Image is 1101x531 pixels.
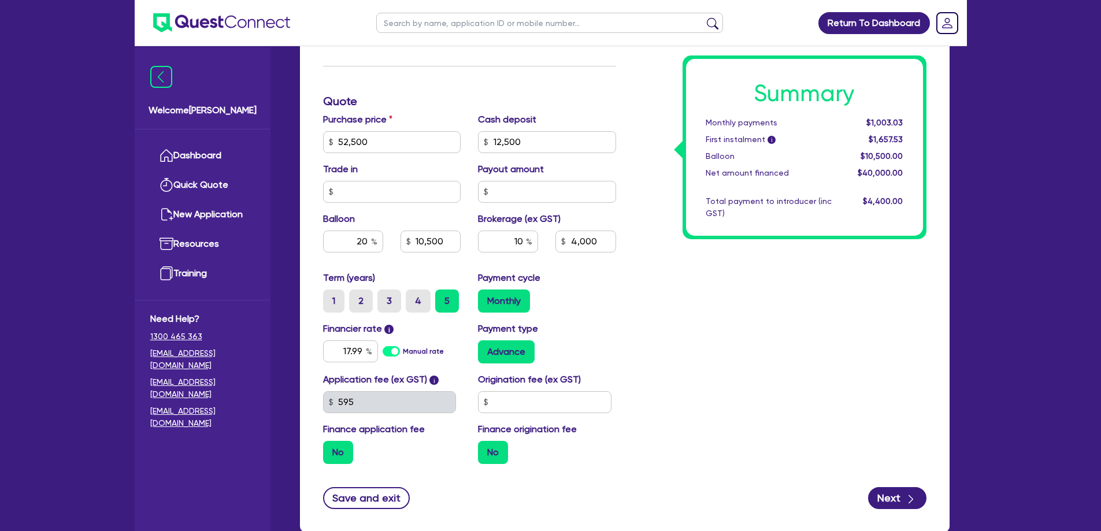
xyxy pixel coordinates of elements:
[150,312,255,326] span: Need Help?
[323,322,394,336] label: Financier rate
[478,271,540,285] label: Payment cycle
[478,422,577,436] label: Finance origination fee
[478,340,535,363] label: Advance
[697,117,840,129] div: Monthly payments
[376,13,723,33] input: Search by name, application ID or mobile number...
[160,237,173,251] img: resources
[150,170,255,200] a: Quick Quote
[349,289,373,313] label: 2
[435,289,459,313] label: 5
[697,167,840,179] div: Net amount financed
[160,207,173,221] img: new-application
[403,346,444,357] label: Manual rate
[478,322,538,336] label: Payment type
[384,325,394,334] span: i
[697,195,840,220] div: Total payment to introducer (inc GST)
[478,212,561,226] label: Brokerage (ex GST)
[323,113,392,127] label: Purchase price
[697,133,840,146] div: First instalment
[150,259,255,288] a: Training
[150,376,255,400] a: [EMAIL_ADDRESS][DOMAIN_NAME]
[932,8,962,38] a: Dropdown toggle
[478,289,530,313] label: Monthly
[150,200,255,229] a: New Application
[406,289,431,313] label: 4
[150,347,255,372] a: [EMAIL_ADDRESS][DOMAIN_NAME]
[150,66,172,88] img: icon-menu-close
[706,80,903,107] h1: Summary
[149,103,257,117] span: Welcome [PERSON_NAME]
[869,135,903,144] span: $1,657.53
[861,151,903,161] span: $10,500.00
[323,441,353,464] label: No
[160,266,173,280] img: training
[160,178,173,192] img: quick-quote
[858,168,903,177] span: $40,000.00
[323,373,427,387] label: Application fee (ex GST)
[697,150,840,162] div: Balloon
[323,271,375,285] label: Term (years)
[478,441,508,464] label: No
[150,405,255,429] a: [EMAIL_ADDRESS][DOMAIN_NAME]
[478,113,536,127] label: Cash deposit
[150,229,255,259] a: Resources
[323,94,616,108] h3: Quote
[866,118,903,127] span: $1,003.03
[150,141,255,170] a: Dashboard
[323,289,344,313] label: 1
[818,12,930,34] a: Return To Dashboard
[153,13,290,32] img: quest-connect-logo-blue
[323,212,355,226] label: Balloon
[323,422,425,436] label: Finance application fee
[377,289,401,313] label: 3
[478,162,544,176] label: Payout amount
[868,487,926,509] button: Next
[323,487,410,509] button: Save and exit
[323,162,358,176] label: Trade in
[150,332,202,341] tcxspan: Call 1300 465 363 via 3CX
[429,376,439,385] span: i
[768,136,776,144] span: i
[478,373,581,387] label: Origination fee (ex GST)
[863,196,903,206] span: $4,400.00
